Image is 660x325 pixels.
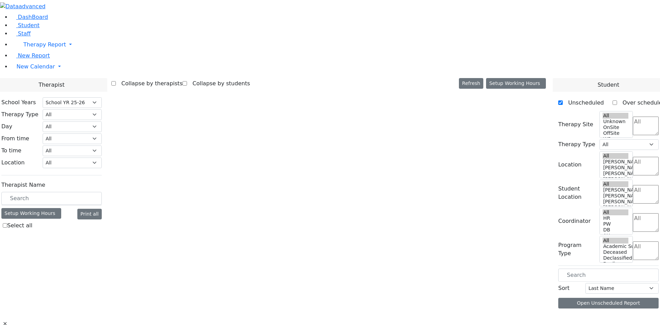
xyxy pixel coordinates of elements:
[603,215,629,221] option: HR
[558,120,593,129] label: Therapy Site
[633,117,659,135] textarea: Search
[597,81,619,89] span: Student
[603,261,629,267] option: Declines
[11,22,40,29] a: Student
[11,52,50,59] a: New Report
[633,241,659,260] textarea: Search
[603,181,629,187] option: All
[116,78,183,89] label: Collapse by therapists
[1,147,21,155] label: To time
[7,221,32,230] label: Select all
[558,284,570,292] label: Sort
[11,38,660,52] a: Therapy Report
[558,269,659,282] input: Search
[486,78,546,89] button: Setup Working Hours
[603,119,629,124] option: Unknown
[11,14,48,20] a: DashBoard
[603,243,629,249] option: Academic Support
[558,185,595,201] label: Student Location
[603,238,629,243] option: All
[16,63,55,70] span: New Calendar
[1,110,38,119] label: Therapy Type
[1,181,45,189] label: Therapist Name
[558,140,595,149] label: Therapy Type
[18,14,48,20] span: DashBoard
[459,78,483,89] button: Refresh
[1,208,61,219] div: Setup Working Hours
[1,134,29,143] label: From time
[603,221,629,227] option: PW
[633,157,659,175] textarea: Search
[603,255,629,261] option: Declassified
[1,122,12,131] label: Day
[1,159,25,167] label: Location
[603,249,629,255] option: Deceased
[603,205,629,210] option: [PERSON_NAME] 2
[603,176,629,182] option: [PERSON_NAME] 2
[603,113,629,119] option: All
[38,81,64,89] span: Therapist
[1,192,102,205] input: Search
[11,30,31,37] a: Staff
[603,233,629,239] option: AH
[563,97,604,108] label: Unscheduled
[603,187,629,193] option: [PERSON_NAME] 5
[558,298,659,308] button: Open Unscheduled Report
[558,161,582,169] label: Location
[558,241,595,258] label: Program Type
[603,227,629,233] option: DB
[603,124,629,130] option: OnSite
[603,193,629,199] option: [PERSON_NAME] 4
[603,209,629,215] option: All
[77,209,102,219] button: Print all
[633,213,659,232] textarea: Search
[558,217,591,225] label: Coordinator
[603,153,629,159] option: All
[603,130,629,136] option: OffSite
[23,41,66,48] span: Therapy Report
[18,52,50,59] span: New Report
[633,185,659,204] textarea: Search
[603,199,629,205] option: [PERSON_NAME] 3
[603,159,629,165] option: [PERSON_NAME] 5
[11,60,660,74] a: New Calendar
[1,98,36,107] label: School Years
[603,136,629,142] option: WP
[603,165,629,171] option: [PERSON_NAME] 4
[18,30,31,37] span: Staff
[187,78,250,89] label: Collapse by students
[603,171,629,176] option: [PERSON_NAME] 3
[18,22,40,29] span: Student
